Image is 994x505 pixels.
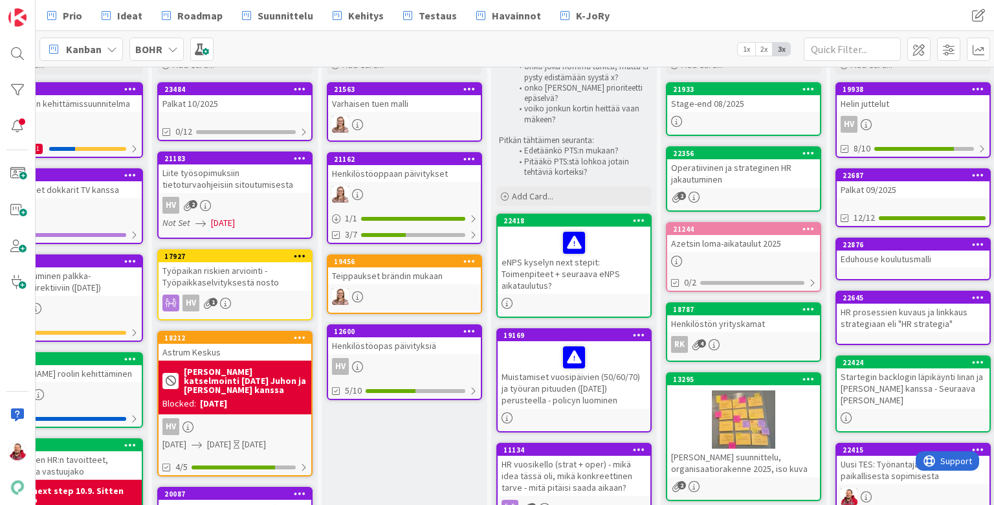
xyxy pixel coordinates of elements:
a: 12600Henkilöstöopas päivityksiäHV5/10 [327,324,482,400]
span: 1 [209,298,217,306]
div: 19169 [498,330,650,341]
a: Roadmap [154,4,230,27]
div: IH [328,288,481,305]
div: 17927Työpaikan riskien arviointi - Työpaikkaselvityksestä nosto [159,251,311,291]
div: 22415 [837,444,989,456]
div: 21563Varhaisen tuen malli [328,84,481,112]
span: 3/7 [345,228,357,241]
div: 13295 [673,375,820,384]
span: Roadmap [177,8,223,23]
div: 22645 [843,293,989,302]
span: Kehitys [348,8,384,23]
div: 22424 [843,358,989,367]
a: 22418eNPS kyselyn next stepit: Toimenpiteet + seuraava eNPS aikataulutus? [496,214,652,318]
div: Eduhouse koulutusmalli [837,251,989,267]
div: Liite työsopimuksiin tietoturvaohjeisiin sitoutumisesta [159,164,311,193]
div: [DATE] [242,438,266,451]
a: 22645HR prosessien kuvaus ja linkkaus strategiaan eli "HR strategia" [835,291,991,345]
span: 2 [678,192,686,200]
div: Henkilöstön yrityskamat [667,315,820,332]
div: 22687 [843,171,989,180]
div: 19169Muistamiset vuosipäivien (50/60/70) ja työuran pituuden ([DATE]) perusteella - policyn luominen [498,330,650,409]
div: 22424Startegin backlogin läpikäynti Iinan ja [PERSON_NAME] kanssa - Seuraava [PERSON_NAME] [837,357,989,409]
span: 2x [755,43,773,56]
i: Not Set [162,217,190,229]
div: 18787 [673,305,820,314]
a: 19456Teippaukset brändin mukaanIH [327,254,482,314]
div: 12600Henkilöstöopas päivityksiä [328,326,481,354]
div: 19456 [334,257,481,266]
div: 21244 [673,225,820,234]
div: 21563 [328,84,481,95]
div: 22876 [837,239,989,251]
b: [PERSON_NAME] katselmointi [DATE] Juhon ja [PERSON_NAME] kanssa [184,367,307,394]
div: HV [159,295,311,311]
span: 0/12 [175,125,192,139]
li: Pitääkö PTS:stä lohkoa jotain tehtäviä korteiksi? [512,157,650,178]
div: Azetsin loma-aikataulut 2025 [667,235,820,252]
div: 22415 [843,445,989,454]
img: JS [8,442,27,460]
div: Operatiivinen ja strateginen HR jakautuminen [667,159,820,188]
span: 4 [698,339,706,348]
a: 17927Työpaikan riskien arviointi - Työpaikkaselvityksestä nostoHV [157,249,313,320]
li: onko joku homma tärkeä, mutta ei pysty edistämään syystä x? [512,62,650,83]
img: JS [841,488,857,505]
span: 8/10 [854,142,870,155]
div: 21183 [164,154,311,163]
div: 19456Teippaukset brändin mukaan [328,256,481,284]
div: 22415Uusi TES: Työnantajan ehdotus paikallisesta sopimisesta [837,444,989,484]
img: Visit kanbanzone.com [8,8,27,27]
span: Add Card... [512,190,553,202]
div: 17927 [159,251,311,262]
div: 21162Henkilöstöoppaan päivitykset [328,153,481,182]
div: 22876 [843,240,989,249]
div: HR prosessien kuvaus ja linkkaus strategiaan eli "HR strategia" [837,304,989,332]
div: 21244Azetsin loma-aikataulut 2025 [667,223,820,252]
div: Palkat 10/2025 [159,95,311,112]
input: Quick Filter... [804,38,901,61]
div: 22418 [498,215,650,227]
div: 22418 [503,216,650,225]
div: Blocked: [162,397,196,410]
span: 1x [738,43,755,56]
div: Muistamiset vuosipäivien (50/60/70) ja työuran pituuden ([DATE]) perusteella - policyn luominen [498,341,650,409]
span: 5/10 [345,384,362,398]
a: 22424Startegin backlogin läpikäynti Iinan ja [PERSON_NAME] kanssa - Seuraava [PERSON_NAME] [835,355,991,432]
div: 22356Operatiivinen ja strateginen HR jakautuminen [667,148,820,188]
div: JS [837,488,989,505]
div: IH [328,186,481,203]
li: Edetäänkö PTS:n mukaan? [512,146,650,156]
span: K-JoRy [576,8,610,23]
span: Kanban [66,41,102,57]
div: Astrum Keskus [159,344,311,361]
a: Kehitys [325,4,392,27]
div: 19938Helin juttelut [837,84,989,112]
span: 0/2 [684,276,696,289]
div: 22424 [837,357,989,368]
a: 22687Palkat 09/202512/12 [835,168,991,227]
div: Henkilöstöoppaan päivitykset [328,165,481,182]
span: 4/5 [175,460,188,474]
div: Startegin backlogin läpikäynti Iinan ja [PERSON_NAME] kanssa - Seuraava [PERSON_NAME] [837,368,989,409]
div: HV [182,295,199,311]
b: Heli next step 10.9. Sitten jatko [14,486,138,504]
div: HR vuosikello (strat + oper) - mikä idea tässä oli, mikä konkreettinen tarve - mitä pitäisi saada... [498,456,650,496]
a: K-JoRy [553,4,617,27]
a: 21183Liite työsopimuksiin tietoturvaohjeisiin sitoutumisestaHVNot Set[DATE] [157,151,313,239]
li: voiko jonkun kortin heittää vaan mäkeen? [512,104,650,125]
div: RK [667,336,820,353]
a: Suunnittelu [234,4,321,27]
div: 21162 [334,155,481,164]
a: 22356Operatiivinen ja strateginen HR jakautuminen [666,146,821,212]
div: 20087 [159,488,311,500]
span: 2 [678,481,686,489]
div: 11134 [503,445,650,454]
div: 20087 [164,489,311,499]
div: 13295[PERSON_NAME] suunnittelu, organisaatiorakenne 2025, iso kuva [667,374,820,477]
div: Työpaikan riskien arviointi - Työpaikkaselvityksestä nosto [159,262,311,291]
div: Palkat 09/2025 [837,181,989,198]
span: [DATE] [207,438,231,451]
div: 23484 [164,85,311,94]
div: 22356 [667,148,820,159]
